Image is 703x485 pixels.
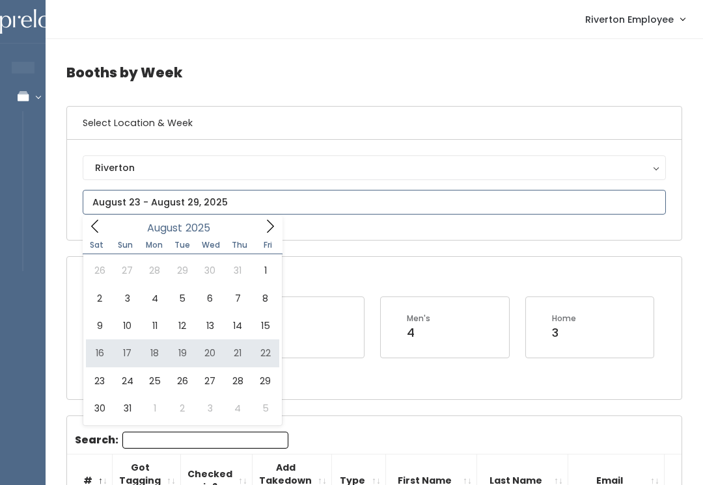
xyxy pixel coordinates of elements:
[552,313,576,324] div: Home
[141,367,169,395] span: August 25, 2025
[224,395,251,422] span: September 4, 2025
[197,312,224,339] span: August 13, 2025
[224,339,251,367] span: August 21, 2025
[407,324,430,341] div: 4
[225,241,254,249] span: Thu
[86,395,113,422] span: August 30, 2025
[86,257,113,284] span: July 26, 2025
[585,12,674,27] span: Riverton Employee
[141,257,169,284] span: July 28, 2025
[95,161,654,175] div: Riverton
[224,312,251,339] span: August 14, 2025
[83,155,666,180] button: Riverton
[113,312,141,339] span: August 10, 2025
[197,257,224,284] span: July 30, 2025
[67,107,682,140] h6: Select Location & Week
[86,285,113,312] span: August 2, 2025
[224,285,251,312] span: August 7, 2025
[251,395,279,422] span: September 5, 2025
[111,241,140,249] span: Sun
[169,257,196,284] span: July 29, 2025
[86,312,113,339] span: August 9, 2025
[169,367,196,395] span: August 26, 2025
[169,312,196,339] span: August 12, 2025
[169,339,196,367] span: August 19, 2025
[86,339,113,367] span: August 16, 2025
[197,367,224,395] span: August 27, 2025
[66,55,682,90] h4: Booths by Week
[251,367,279,395] span: August 29, 2025
[182,220,221,236] input: Year
[140,241,169,249] span: Mon
[251,257,279,284] span: August 1, 2025
[141,339,169,367] span: August 18, 2025
[197,241,225,249] span: Wed
[86,367,113,395] span: August 23, 2025
[254,241,283,249] span: Fri
[251,312,279,339] span: August 15, 2025
[141,395,169,422] span: September 1, 2025
[197,339,224,367] span: August 20, 2025
[113,395,141,422] span: August 31, 2025
[169,395,196,422] span: September 2, 2025
[168,241,197,249] span: Tue
[407,313,430,324] div: Men's
[552,324,576,341] div: 3
[83,190,666,215] input: August 23 - August 29, 2025
[75,432,288,449] label: Search:
[147,223,182,233] span: August
[113,367,141,395] span: August 24, 2025
[122,432,288,449] input: Search:
[113,285,141,312] span: August 3, 2025
[169,285,196,312] span: August 5, 2025
[251,285,279,312] span: August 8, 2025
[113,339,141,367] span: August 17, 2025
[251,339,279,367] span: August 22, 2025
[83,241,111,249] span: Sat
[141,285,169,312] span: August 4, 2025
[572,5,698,33] a: Riverton Employee
[113,257,141,284] span: July 27, 2025
[224,257,251,284] span: July 31, 2025
[224,367,251,395] span: August 28, 2025
[141,312,169,339] span: August 11, 2025
[197,285,224,312] span: August 6, 2025
[197,395,224,422] span: September 3, 2025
